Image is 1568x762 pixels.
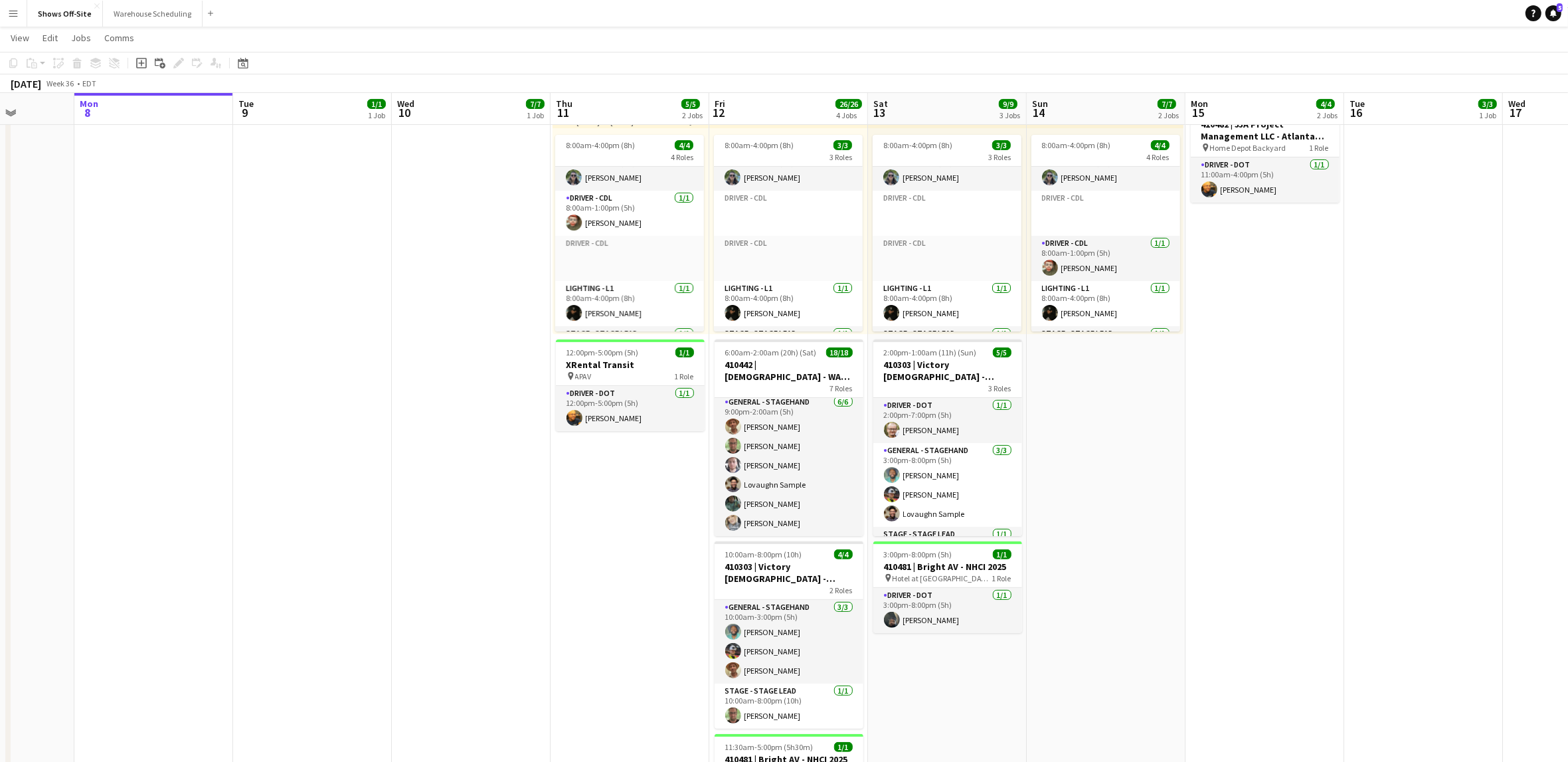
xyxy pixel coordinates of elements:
[104,32,134,44] span: Comms
[11,77,41,90] div: [DATE]
[37,29,63,47] a: Edit
[103,1,203,27] button: Warehouse Scheduling
[11,32,29,44] span: View
[27,1,103,27] button: Shows Off-Site
[43,32,58,44] span: Edit
[71,32,91,44] span: Jobs
[1557,3,1563,12] span: 5
[5,29,35,47] a: View
[66,29,96,47] a: Jobs
[99,29,139,47] a: Comms
[44,78,77,88] span: Week 36
[1545,5,1561,21] a: 5
[82,78,96,88] div: EDT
